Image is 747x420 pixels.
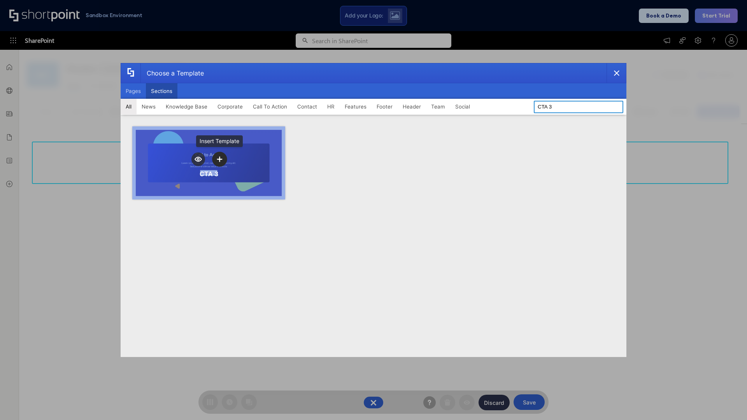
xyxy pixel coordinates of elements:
[140,63,204,83] div: Choose a Template
[340,99,372,114] button: Features
[121,83,146,99] button: Pages
[322,99,340,114] button: HR
[161,99,212,114] button: Knowledge Base
[121,99,137,114] button: All
[137,99,161,114] button: News
[607,330,747,420] iframe: Chat Widget
[450,99,475,114] button: Social
[200,170,218,178] div: CTA 3
[248,99,292,114] button: Call To Action
[398,99,426,114] button: Header
[372,99,398,114] button: Footer
[426,99,450,114] button: Team
[534,101,623,113] input: Search
[121,63,626,357] div: template selector
[146,83,177,99] button: Sections
[292,99,322,114] button: Contact
[212,99,248,114] button: Corporate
